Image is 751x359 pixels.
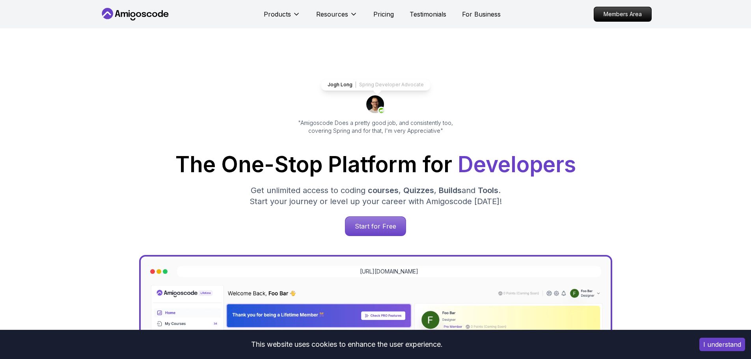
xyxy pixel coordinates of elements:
span: Builds [439,186,462,195]
p: Products [264,9,291,19]
span: Developers [458,151,576,177]
button: Products [264,9,300,25]
a: Pricing [373,9,394,19]
p: Jogh Long [328,82,352,88]
h1: The One-Stop Platform for [106,154,645,175]
a: Members Area [594,7,652,22]
img: josh long [366,95,385,114]
span: Tools [478,186,498,195]
p: "Amigoscode Does a pretty good job, and consistently too, covering Spring and for that, I'm very ... [287,119,464,135]
button: Accept cookies [699,338,745,351]
a: For Business [462,9,501,19]
a: Start for Free [345,216,406,236]
p: Start for Free [345,217,406,236]
span: courses [368,186,399,195]
span: Quizzes [403,186,434,195]
a: Testimonials [410,9,446,19]
p: Members Area [594,7,651,21]
button: Resources [316,9,358,25]
p: Get unlimited access to coding , , and . Start your journey or level up your career with Amigosco... [243,185,508,207]
p: Spring Developer Advocate [359,82,424,88]
div: This website uses cookies to enhance the user experience. [6,336,688,353]
a: [URL][DOMAIN_NAME] [360,268,418,275]
p: Resources [316,9,348,19]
